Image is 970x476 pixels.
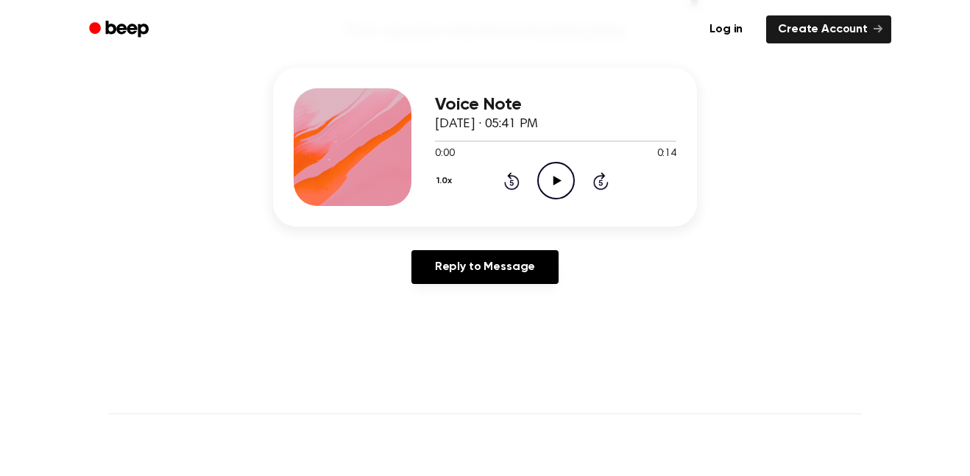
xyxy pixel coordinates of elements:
[657,146,676,162] span: 0:14
[435,146,454,162] span: 0:00
[411,250,559,284] a: Reply to Message
[695,13,757,46] a: Log in
[79,15,162,44] a: Beep
[435,95,676,115] h3: Voice Note
[435,168,457,193] button: 1.0x
[766,15,891,43] a: Create Account
[435,118,538,131] span: [DATE] · 05:41 PM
